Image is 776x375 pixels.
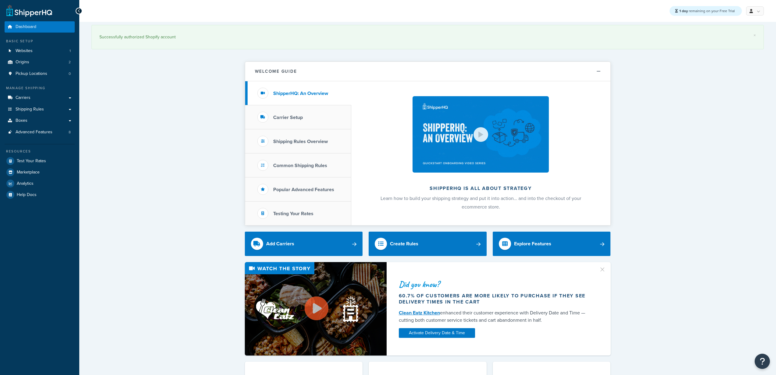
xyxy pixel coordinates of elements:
div: Basic Setup [5,39,75,44]
a: Carriers [5,92,75,103]
a: Analytics [5,178,75,189]
span: Websites [16,48,33,54]
button: Welcome Guide [245,62,610,81]
li: Pickup Locations [5,68,75,79]
a: Clean Eatz Kitchen [399,309,440,316]
a: Help Docs [5,189,75,200]
li: Websites [5,45,75,57]
a: Dashboard [5,21,75,33]
span: Carriers [16,95,30,100]
a: Activate Delivery Date & Time [399,328,475,338]
div: 60.7% of customers are more likely to purchase if they see delivery times in the cart [399,293,592,305]
button: Open Resource Center [755,354,770,369]
span: remaining on your Free Trial [679,8,735,14]
h3: ShipperHQ: An Overview [273,91,328,96]
span: Test Your Rates [17,159,46,164]
img: ShipperHQ is all about strategy [413,96,549,173]
div: Successfully authorized Shopify account [99,33,756,41]
span: Analytics [17,181,34,186]
a: Create Rules [369,232,487,256]
img: Video thumbnail [245,262,387,356]
h2: ShipperHQ is all about strategy [367,186,594,191]
h3: Testing Your Rates [273,211,313,216]
span: 1 [70,48,71,54]
a: Marketplace [5,167,75,178]
span: Advanced Features [16,130,52,135]
a: Origins2 [5,57,75,68]
a: Websites1 [5,45,75,57]
span: Learn how to build your shipping strategy and put it into action… and into the checkout of your e... [381,195,581,210]
h3: Popular Advanced Features [273,187,334,192]
span: Pickup Locations [16,71,47,76]
span: 0 [69,71,71,76]
span: Origins [16,60,29,65]
span: Boxes [16,118,27,123]
h3: Common Shipping Rules [273,163,327,168]
div: enhanced their customer experience with Delivery Date and Time — cutting both customer service ti... [399,309,592,324]
h2: Welcome Guide [255,69,297,74]
div: Resources [5,149,75,154]
li: Advanced Features [5,127,75,138]
h3: Shipping Rules Overview [273,139,328,144]
a: Pickup Locations0 [5,68,75,79]
li: Origins [5,57,75,68]
a: Advanced Features8 [5,127,75,138]
div: Explore Features [514,240,551,248]
strong: 1 day [679,8,688,14]
span: Marketplace [17,170,40,175]
a: Shipping Rules [5,104,75,115]
a: Boxes [5,115,75,126]
span: Help Docs [17,192,37,198]
div: Create Rules [390,240,418,248]
div: Manage Shipping [5,86,75,91]
span: Shipping Rules [16,107,44,112]
div: Did you know? [399,280,592,289]
a: Test Your Rates [5,156,75,166]
a: Explore Features [493,232,611,256]
a: Add Carriers [245,232,363,256]
span: Dashboard [16,24,36,30]
h3: Carrier Setup [273,115,303,120]
span: 2 [69,60,71,65]
div: Add Carriers [266,240,294,248]
span: 8 [69,130,71,135]
a: × [753,33,756,38]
